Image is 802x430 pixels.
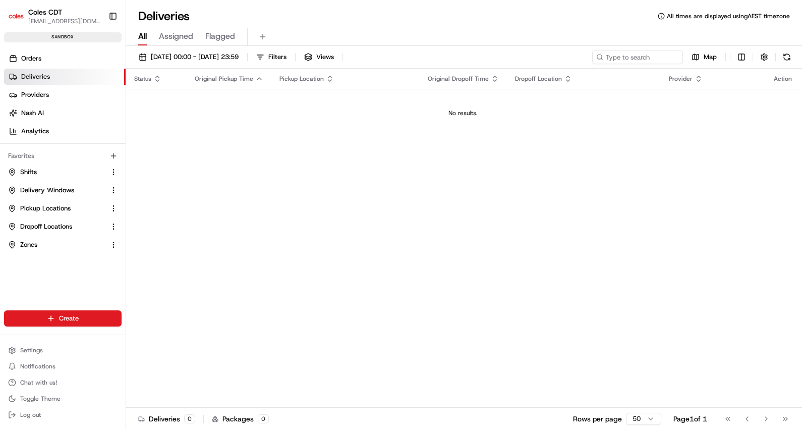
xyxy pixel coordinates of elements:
span: Orders [21,54,41,63]
span: [DATE] 00:00 - [DATE] 23:59 [151,52,239,62]
button: Views [300,50,338,64]
span: Filters [268,52,287,62]
span: Shifts [20,168,37,177]
button: Shifts [4,164,122,180]
span: Toggle Theme [20,395,61,403]
span: Create [59,314,79,323]
span: Deliveries [21,72,50,81]
span: Status [134,75,151,83]
span: Notifications [20,362,55,370]
span: Nash AI [21,109,44,118]
button: Filters [252,50,291,64]
div: Page 1 of 1 [673,414,707,424]
span: Flagged [205,30,235,42]
button: Delivery Windows [4,182,122,198]
button: Create [4,310,122,327]
span: Pickup Locations [20,204,71,213]
button: Dropoff Locations [4,219,122,235]
input: Type to search [592,50,683,64]
button: Zones [4,237,122,253]
span: Provider [669,75,693,83]
span: Original Pickup Time [195,75,253,83]
div: Favorites [4,148,122,164]
button: Coles CDTColes CDT[EMAIL_ADDRESS][DOMAIN_NAME] [4,4,104,28]
span: Analytics [21,127,49,136]
a: Pickup Locations [8,204,105,213]
span: Chat with us! [20,379,57,387]
div: Deliveries [138,414,195,424]
a: Delivery Windows [8,186,105,195]
button: Coles CDT [28,7,62,17]
a: Shifts [8,168,105,177]
div: No results. [130,109,796,117]
span: Providers [21,90,49,99]
a: Deliveries [4,69,126,85]
a: Dropoff Locations [8,222,105,231]
a: Orders [4,50,126,67]
button: [DATE] 00:00 - [DATE] 23:59 [134,50,243,64]
button: Log out [4,408,122,422]
span: Dropoff Location [515,75,562,83]
span: Assigned [159,30,193,42]
h1: Deliveries [138,8,190,24]
a: Nash AI [4,105,126,121]
div: Packages [212,414,269,424]
button: Settings [4,343,122,357]
a: Providers [4,87,126,103]
span: Log out [20,411,41,419]
div: 0 [258,414,269,423]
span: All times are displayed using AEST timezone [667,12,790,20]
button: Map [687,50,721,64]
button: Notifications [4,359,122,373]
span: Original Dropoff Time [428,75,489,83]
p: Rows per page [573,414,622,424]
span: Delivery Windows [20,186,74,195]
button: [EMAIL_ADDRESS][DOMAIN_NAME] [28,17,100,25]
span: Settings [20,346,43,354]
span: Dropoff Locations [20,222,72,231]
div: 0 [184,414,195,423]
span: All [138,30,147,42]
button: Toggle Theme [4,392,122,406]
div: sandbox [4,32,122,42]
span: Views [316,52,334,62]
button: Chat with us! [4,375,122,390]
a: Zones [8,240,105,249]
span: Map [704,52,717,62]
button: Refresh [780,50,794,64]
span: Pickup Location [279,75,324,83]
a: Analytics [4,123,126,139]
span: Zones [20,240,37,249]
div: Action [774,75,792,83]
img: Coles CDT [8,8,24,24]
button: Pickup Locations [4,200,122,217]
